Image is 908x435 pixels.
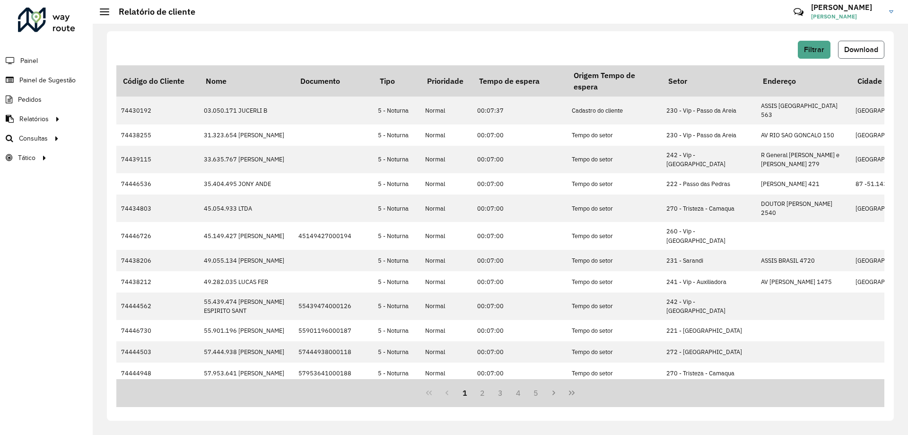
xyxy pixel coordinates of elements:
[199,293,294,320] td: 55.439.474 [PERSON_NAME] ESPIRITO SANT
[420,341,472,363] td: Normal
[662,222,756,249] td: 260 - Vip - [GEOGRAPHIC_DATA]
[373,146,420,173] td: 5 - Noturna
[756,173,851,195] td: [PERSON_NAME] 421
[473,384,491,402] button: 2
[756,271,851,293] td: AV [PERSON_NAME] 1475
[199,341,294,363] td: 57.444.938 [PERSON_NAME]
[199,250,294,271] td: 49.055.134 [PERSON_NAME]
[472,341,567,363] td: 00:07:00
[420,320,472,341] td: Normal
[662,124,756,146] td: 230 - Vip - Passo da Areia
[567,65,662,97] th: Origem Tempo de espera
[373,222,420,249] td: 5 - Noturna
[294,293,373,320] td: 55439474000126
[116,250,199,271] td: 74438206
[472,250,567,271] td: 00:07:00
[116,173,199,195] td: 74446536
[472,173,567,195] td: 00:07:00
[116,271,199,293] td: 74438212
[373,293,420,320] td: 5 - Noturna
[838,41,884,59] button: Download
[788,2,809,22] a: Contato Rápido
[472,195,567,222] td: 00:07:00
[199,271,294,293] td: 49.282.035 LUCAS FER
[199,173,294,195] td: 35.404.495 JONY ANDE
[116,65,199,97] th: Código do Cliente
[19,114,49,124] span: Relatórios
[373,124,420,146] td: 5 - Noturna
[811,12,882,21] span: [PERSON_NAME]
[420,173,472,195] td: Normal
[662,195,756,222] td: 270 - Tristeza - Camaqua
[567,250,662,271] td: Tempo do setor
[662,97,756,124] td: 230 - Vip - Passo da Areia
[373,341,420,363] td: 5 - Noturna
[199,124,294,146] td: 31.323.654 [PERSON_NAME]
[199,97,294,124] td: 03.050.171 JUCERLI B
[811,3,882,12] h3: [PERSON_NAME]
[420,124,472,146] td: Normal
[116,124,199,146] td: 74438255
[662,173,756,195] td: 222 - Passo das Pedras
[373,320,420,341] td: 5 - Noturna
[756,97,851,124] td: ASSIS [GEOGRAPHIC_DATA] 563
[472,293,567,320] td: 00:07:00
[19,75,76,85] span: Painel de Sugestão
[294,363,373,384] td: 57953641000188
[567,195,662,222] td: Tempo do setor
[844,45,878,53] span: Download
[527,384,545,402] button: 5
[294,65,373,97] th: Documento
[199,146,294,173] td: 33.635.767 [PERSON_NAME]
[567,341,662,363] td: Tempo do setor
[420,363,472,384] td: Normal
[567,173,662,195] td: Tempo do setor
[662,320,756,341] td: 221 - [GEOGRAPHIC_DATA]
[567,222,662,249] td: Tempo do setor
[199,222,294,249] td: 45.149.427 [PERSON_NAME]
[18,95,42,105] span: Pedidos
[567,124,662,146] td: Tempo do setor
[420,293,472,320] td: Normal
[472,65,567,97] th: Tempo de espera
[420,97,472,124] td: Normal
[756,124,851,146] td: AV RIO SAO GONCALO 150
[545,384,563,402] button: Next Page
[373,363,420,384] td: 5 - Noturna
[567,363,662,384] td: Tempo do setor
[563,384,581,402] button: Last Page
[798,41,830,59] button: Filtrar
[373,195,420,222] td: 5 - Noturna
[420,195,472,222] td: Normal
[199,195,294,222] td: 45.054.933 LTDA
[472,124,567,146] td: 00:07:00
[199,320,294,341] td: 55.901.196 [PERSON_NAME]
[756,65,851,97] th: Endereço
[472,97,567,124] td: 00:07:37
[294,222,373,249] td: 45149427000194
[662,293,756,320] td: 242 - Vip - [GEOGRAPHIC_DATA]
[373,65,420,97] th: Tipo
[116,195,199,222] td: 74434803
[199,363,294,384] td: 57.953.641 [PERSON_NAME]
[109,7,195,17] h2: Relatório de cliente
[199,65,294,97] th: Nome
[567,293,662,320] td: Tempo do setor
[491,384,509,402] button: 3
[662,363,756,384] td: 270 - Tristeza - Camaqua
[456,384,474,402] button: 1
[420,271,472,293] td: Normal
[567,146,662,173] td: Tempo do setor
[567,320,662,341] td: Tempo do setor
[420,146,472,173] td: Normal
[472,320,567,341] td: 00:07:00
[509,384,527,402] button: 4
[420,250,472,271] td: Normal
[116,320,199,341] td: 74446730
[756,195,851,222] td: DOUTOR [PERSON_NAME] 2540
[756,146,851,173] td: R General [PERSON_NAME] e [PERSON_NAME] 279
[18,153,35,163] span: Tático
[662,250,756,271] td: 231 - Sarandi
[662,271,756,293] td: 241 - Vip - Auxiliadora
[116,293,199,320] td: 74444562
